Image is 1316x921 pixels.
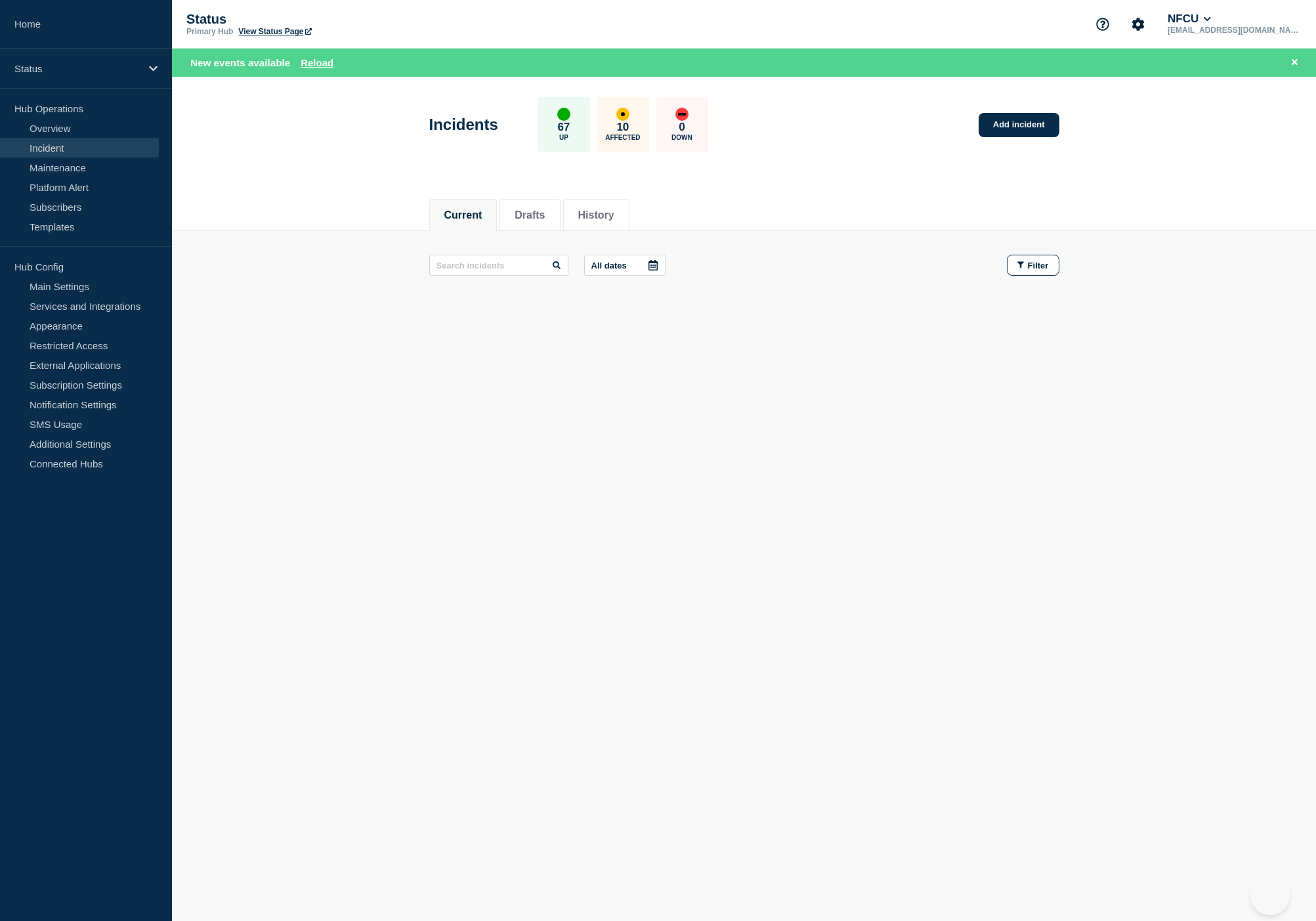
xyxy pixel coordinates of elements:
div: affected [616,108,629,121]
p: [EMAIL_ADDRESS][DOMAIN_NAME] [1165,26,1302,35]
button: Current [444,209,482,221]
span: Filter [1028,261,1049,270]
a: Add incident [979,113,1059,137]
button: Reload [301,57,333,68]
span: New events available [190,57,290,68]
button: Drafts [515,209,545,221]
p: Status [186,12,449,27]
button: All dates [584,255,666,276]
div: up [557,108,570,121]
p: Down [671,134,692,141]
button: Filter [1007,255,1059,276]
p: All dates [591,261,627,270]
iframe: Help Scout Beacon - Open [1250,876,1290,915]
p: 0 [679,121,685,134]
button: History [578,209,614,221]
button: Support [1089,11,1116,38]
a: View Status Page [238,27,311,36]
p: Up [559,134,568,141]
input: Search incidents [429,255,568,276]
p: 67 [557,121,570,134]
p: Status [14,63,140,74]
p: 10 [616,121,629,134]
p: Affected [605,134,640,141]
h1: Incidents [429,116,498,134]
button: Account settings [1124,11,1152,38]
p: Primary Hub [186,27,233,36]
button: NFCU [1165,12,1214,26]
div: down [675,108,689,121]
